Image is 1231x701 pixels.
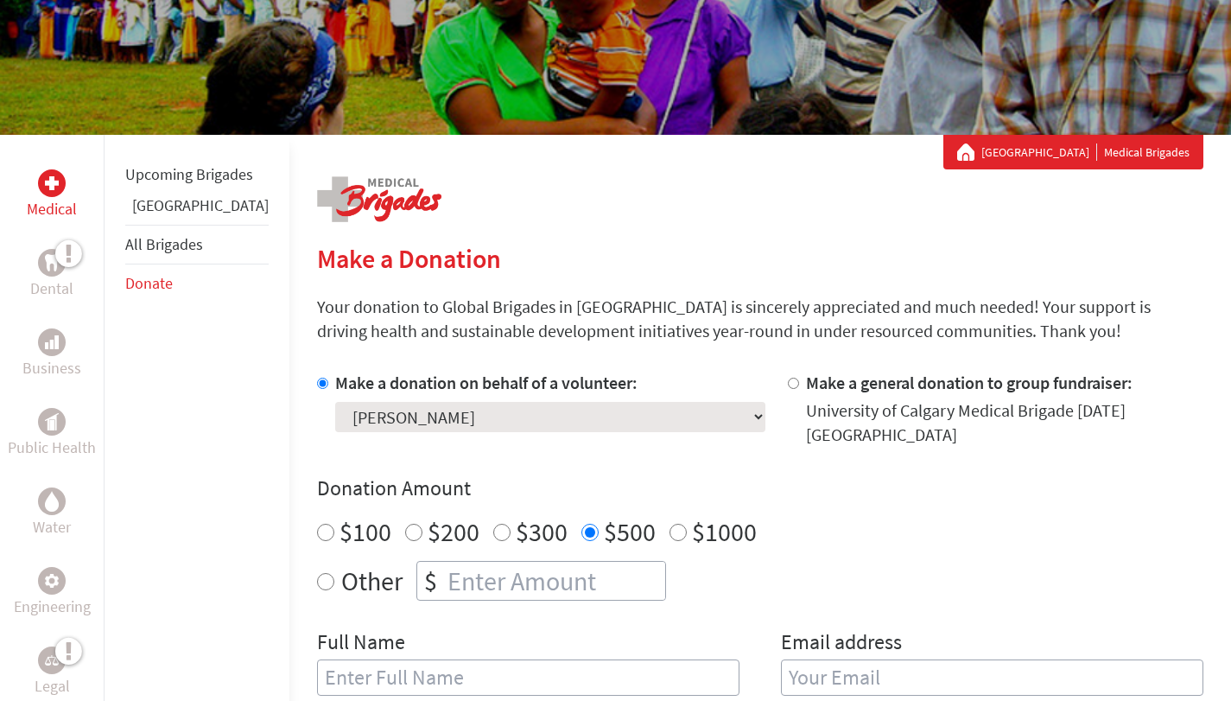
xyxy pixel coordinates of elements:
[125,234,203,254] a: All Brigades
[781,628,902,660] label: Email address
[781,660,1203,696] input: Your Email
[27,169,77,221] a: MedicalMedical
[45,176,59,190] img: Medical
[38,647,66,674] div: Legal Empowerment
[30,277,73,301] p: Dental
[806,398,1203,447] div: University of Calgary Medical Brigade [DATE] [GEOGRAPHIC_DATA]
[8,408,96,460] a: Public HealthPublic Health
[806,372,1133,393] label: Make a general donation to group fundraiser:
[317,628,405,660] label: Full Name
[516,515,568,548] label: $300
[45,335,59,349] img: Business
[38,408,66,436] div: Public Health
[125,194,269,225] li: Panama
[317,475,1203,502] h4: Donation Amount
[27,197,77,221] p: Medical
[33,488,71,539] a: WaterWater
[125,225,269,264] li: All Brigades
[692,515,757,548] label: $1000
[317,295,1203,343] p: Your donation to Global Brigades in [GEOGRAPHIC_DATA] is sincerely appreciated and much needed! Y...
[341,561,403,601] label: Other
[428,515,479,548] label: $200
[132,195,269,215] a: [GEOGRAPHIC_DATA]
[125,264,269,303] li: Donate
[38,328,66,356] div: Business
[38,488,66,515] div: Water
[125,164,253,184] a: Upcoming Brigades
[45,574,59,588] img: Engineering
[30,249,73,301] a: DentalDental
[22,328,81,380] a: BusinessBusiness
[317,243,1203,274] h2: Make a Donation
[38,169,66,197] div: Medical
[45,491,59,511] img: Water
[335,372,638,393] label: Make a donation on behalf of a volunteer:
[14,567,91,619] a: EngineeringEngineering
[33,515,71,539] p: Water
[22,356,81,380] p: Business
[8,436,96,460] p: Public Health
[125,156,269,194] li: Upcoming Brigades
[45,655,59,666] img: Legal Empowerment
[45,254,59,271] img: Dental
[38,249,66,277] div: Dental
[417,562,444,600] div: $
[38,567,66,595] div: Engineering
[317,176,441,222] img: logo-medical.png
[45,413,59,430] img: Public Health
[957,143,1190,161] div: Medical Brigades
[339,515,391,548] label: $100
[604,515,656,548] label: $500
[125,273,173,293] a: Donate
[317,660,739,696] input: Enter Full Name
[981,143,1097,161] a: [GEOGRAPHIC_DATA]
[444,562,665,600] input: Enter Amount
[14,595,91,619] p: Engineering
